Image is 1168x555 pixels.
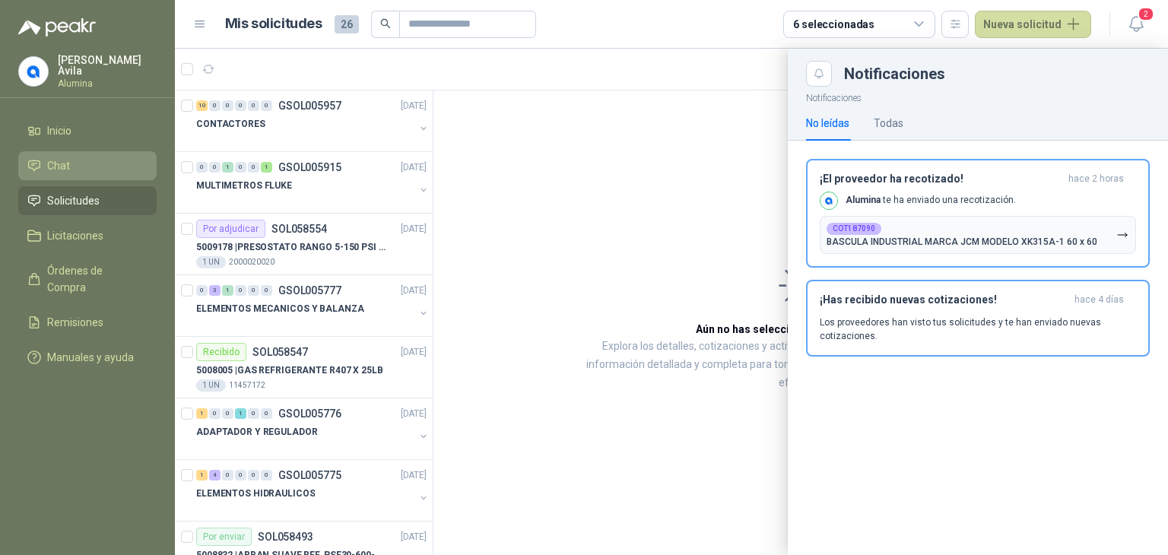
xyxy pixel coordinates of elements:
p: BASCULA INDUSTRIAL MARCA JCM MODELO XK315A-1 60 x 60 [827,236,1097,247]
h3: ¡El proveedor ha recotizado! [820,173,1062,186]
span: 26 [335,15,359,33]
span: Inicio [47,122,71,139]
button: ¡El proveedor ha recotizado!hace 2 horas Company LogoAlumina te ha enviado una recotización.COT18... [806,159,1150,268]
span: search [380,18,391,29]
button: Close [806,61,832,87]
a: Licitaciones [18,221,157,250]
button: COT187090BASCULA INDUSTRIAL MARCA JCM MODELO XK315A-1 60 x 60 [820,216,1136,254]
div: No leídas [806,115,849,132]
p: Alumina [58,79,157,88]
img: Company Logo [19,57,48,86]
img: Logo peakr [18,18,96,36]
a: Inicio [18,116,157,145]
p: Notificaciones [788,87,1168,106]
a: Manuales y ayuda [18,343,157,372]
img: Company Logo [820,192,837,209]
h3: ¡Has recibido nuevas cotizaciones! [820,293,1068,306]
div: Todas [874,115,903,132]
p: [PERSON_NAME] Avila [58,55,157,76]
span: 2 [1138,7,1154,21]
h1: Mis solicitudes [225,13,322,35]
button: ¡Has recibido nuevas cotizaciones!hace 4 días Los proveedores han visto tus solicitudes y te han ... [806,280,1150,357]
span: Manuales y ayuda [47,349,134,366]
div: 6 seleccionadas [793,16,874,33]
button: Nueva solicitud [975,11,1091,38]
a: Remisiones [18,308,157,337]
span: Remisiones [47,314,103,331]
b: COT187090 [833,225,875,233]
b: Alumina [846,195,881,205]
span: hace 4 días [1074,293,1124,306]
a: Solicitudes [18,186,157,215]
button: 2 [1122,11,1150,38]
span: Órdenes de Compra [47,262,142,296]
span: Solicitudes [47,192,100,209]
span: Chat [47,157,70,174]
p: Los proveedores han visto tus solicitudes y te han enviado nuevas cotizaciones. [820,316,1136,343]
div: Notificaciones [844,66,1150,81]
p: te ha enviado una recotización. [846,194,1016,207]
a: Órdenes de Compra [18,256,157,302]
span: hace 2 horas [1068,173,1124,186]
span: Licitaciones [47,227,103,244]
a: Chat [18,151,157,180]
